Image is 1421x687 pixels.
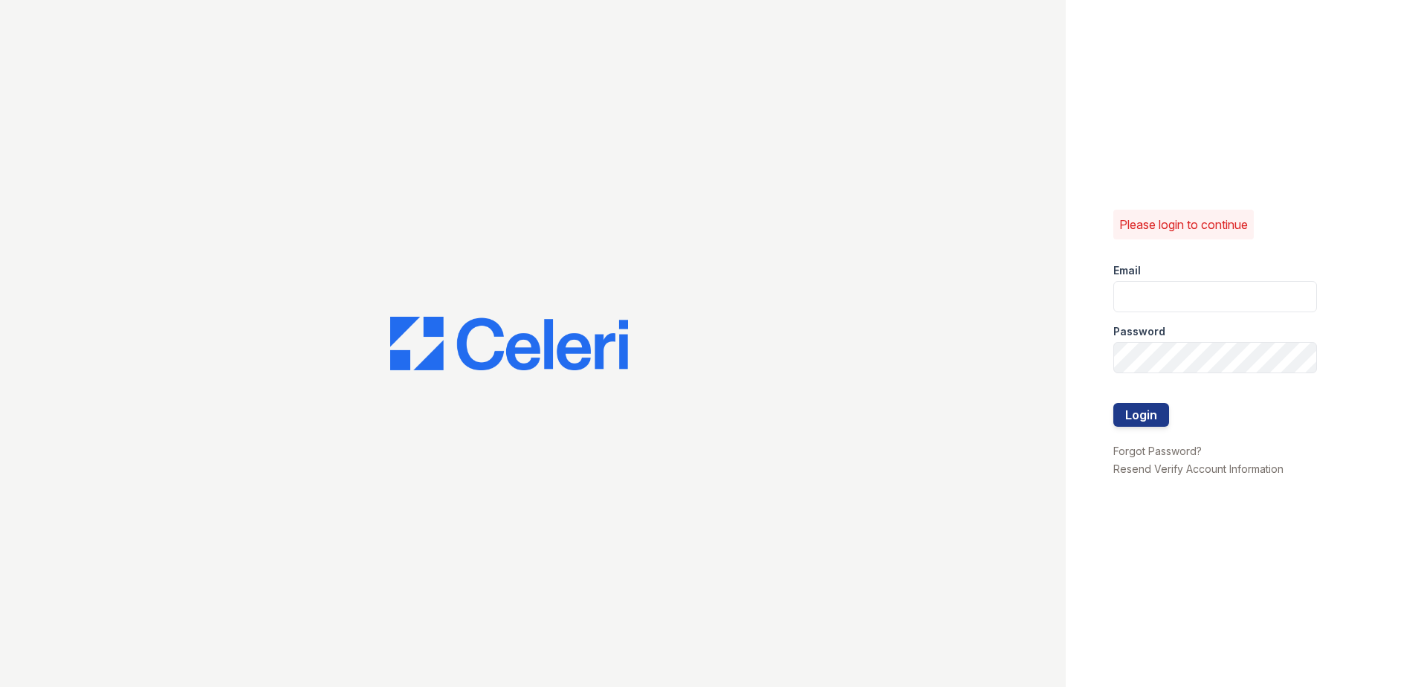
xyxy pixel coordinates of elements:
button: Login [1113,403,1169,427]
img: CE_Logo_Blue-a8612792a0a2168367f1c8372b55b34899dd931a85d93a1a3d3e32e68fde9ad4.png [390,317,628,370]
label: Email [1113,263,1141,278]
label: Password [1113,324,1165,339]
p: Please login to continue [1119,216,1248,233]
a: Forgot Password? [1113,445,1202,457]
a: Resend Verify Account Information [1113,462,1284,475]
